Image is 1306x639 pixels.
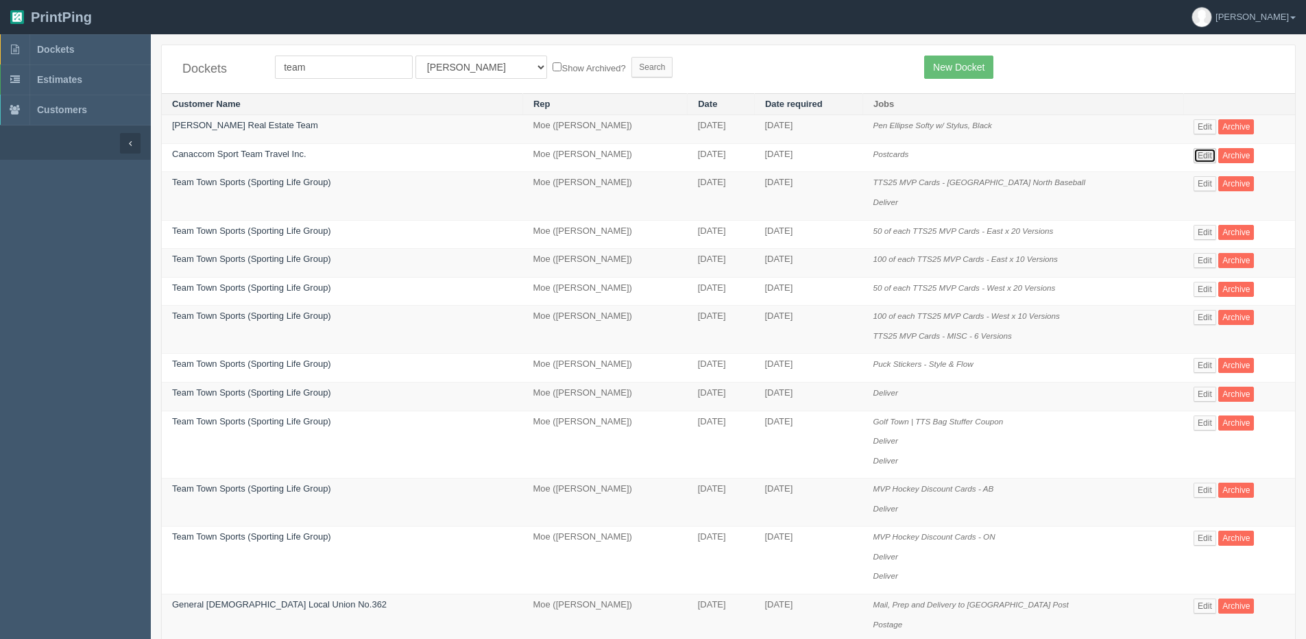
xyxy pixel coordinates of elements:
i: TTS25 MVP Cards - MISC - 6 Versions [873,331,1011,340]
td: [DATE] [754,172,862,220]
i: Deliver [873,197,897,206]
a: Edit [1194,599,1216,614]
td: Moe ([PERSON_NAME]) [522,143,687,172]
a: Canaccom Sport Team Travel Inc. [172,149,306,159]
img: logo-3e63b451c926e2ac314895c53de4908e5d424f24456219fb08d385ab2e579770.png [10,10,24,24]
span: Customers [37,104,87,115]
td: Moe ([PERSON_NAME]) [522,527,687,594]
i: Postcards [873,149,908,158]
td: [DATE] [688,220,755,249]
a: Team Town Sports (Sporting Life Group) [172,282,331,293]
a: Team Town Sports (Sporting Life Group) [172,531,331,542]
td: Moe ([PERSON_NAME]) [522,115,687,144]
i: Mail, Prep and Delivery to [GEOGRAPHIC_DATA] Post [873,600,1068,609]
td: [DATE] [754,277,862,306]
a: Date required [765,99,823,109]
a: Archive [1218,415,1254,431]
a: Team Town Sports (Sporting Life Group) [172,416,331,426]
i: Pen Ellipse Softy w/ Stylus, Black [873,121,991,130]
td: [DATE] [754,306,862,354]
a: Archive [1218,282,1254,297]
a: Archive [1218,387,1254,402]
a: Edit [1194,282,1216,297]
td: [DATE] [754,527,862,594]
td: [DATE] [754,382,862,411]
td: [DATE] [754,115,862,144]
a: Archive [1218,119,1254,134]
i: Deliver [873,552,897,561]
i: Deliver [873,504,897,513]
a: Archive [1218,253,1254,268]
td: [DATE] [688,277,755,306]
td: [DATE] [754,354,862,383]
label: Show Archived? [553,60,625,75]
a: Edit [1194,531,1216,546]
i: 50 of each TTS25 MVP Cards - East x 20 Versions [873,226,1053,235]
td: [DATE] [754,411,862,479]
a: Edit [1194,119,1216,134]
td: [DATE] [688,306,755,354]
td: Moe ([PERSON_NAME]) [522,411,687,479]
a: Customer Name [172,99,241,109]
i: 100 of each TTS25 MVP Cards - East x 10 Versions [873,254,1057,263]
a: Archive [1218,531,1254,546]
i: TTS25 MVP Cards - [GEOGRAPHIC_DATA] North Baseball [873,178,1085,186]
td: [DATE] [754,143,862,172]
i: Postage [873,620,902,629]
a: Edit [1194,148,1216,163]
i: Deliver [873,388,897,397]
td: Moe ([PERSON_NAME]) [522,479,687,527]
td: Moe ([PERSON_NAME]) [522,382,687,411]
a: Archive [1218,176,1254,191]
a: Edit [1194,483,1216,498]
i: Deliver [873,456,897,465]
i: 100 of each TTS25 MVP Cards - West x 10 Versions [873,311,1059,320]
td: [DATE] [688,172,755,220]
td: [DATE] [688,115,755,144]
a: Archive [1218,148,1254,163]
i: Golf Town | TTS Bag Stuffer Coupon [873,417,1003,426]
a: Date [698,99,717,109]
i: MVP Hockey Discount Cards - ON [873,532,995,541]
td: [DATE] [754,220,862,249]
a: Edit [1194,225,1216,240]
i: Deliver [873,436,897,445]
h4: Dockets [182,62,254,76]
a: Edit [1194,253,1216,268]
a: Archive [1218,483,1254,498]
td: Moe ([PERSON_NAME]) [522,220,687,249]
td: [DATE] [688,354,755,383]
a: Archive [1218,599,1254,614]
a: Rep [533,99,551,109]
a: Edit [1194,358,1216,373]
a: New Docket [924,56,993,79]
th: Jobs [862,93,1183,115]
span: Dockets [37,44,74,55]
a: General [DEMOGRAPHIC_DATA] Local Union No.362 [172,599,387,610]
input: Show Archived? [553,62,561,71]
i: Puck Stickers - Style & Flow [873,359,973,368]
a: Archive [1218,358,1254,373]
a: Edit [1194,310,1216,325]
i: MVP Hockey Discount Cards - AB [873,484,993,493]
a: Team Town Sports (Sporting Life Group) [172,254,331,264]
a: Team Town Sports (Sporting Life Group) [172,177,331,187]
a: Edit [1194,415,1216,431]
td: [DATE] [688,479,755,527]
td: [DATE] [688,382,755,411]
a: Team Town Sports (Sporting Life Group) [172,483,331,494]
a: Team Town Sports (Sporting Life Group) [172,226,331,236]
a: Edit [1194,176,1216,191]
td: [DATE] [688,527,755,594]
a: Team Town Sports (Sporting Life Group) [172,311,331,321]
input: Customer Name [275,56,413,79]
td: [DATE] [754,479,862,527]
span: Estimates [37,74,82,85]
a: Archive [1218,310,1254,325]
a: Archive [1218,225,1254,240]
td: [DATE] [754,249,862,278]
a: [PERSON_NAME] Real Estate Team [172,120,318,130]
td: [DATE] [688,249,755,278]
i: 50 of each TTS25 MVP Cards - West x 20 Versions [873,283,1055,292]
td: Moe ([PERSON_NAME]) [522,354,687,383]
